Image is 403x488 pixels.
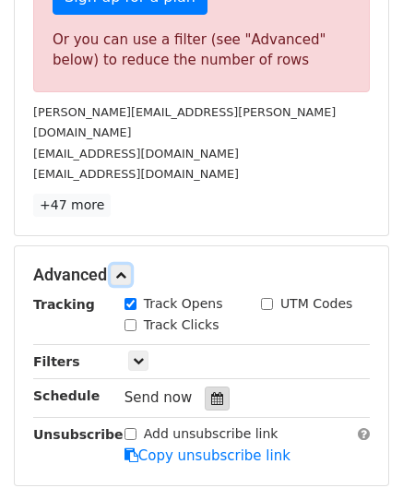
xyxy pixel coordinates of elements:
[33,105,336,140] small: [PERSON_NAME][EMAIL_ADDRESS][PERSON_NAME][DOMAIN_NAME]
[33,194,111,217] a: +47 more
[53,30,350,71] div: Or you can use a filter (see "Advanced" below) to reduce the number of rows
[33,167,239,181] small: [EMAIL_ADDRESS][DOMAIN_NAME]
[33,265,370,285] h5: Advanced
[144,294,223,314] label: Track Opens
[33,297,95,312] strong: Tracking
[124,447,290,464] a: Copy unsubscribe link
[33,147,239,161] small: [EMAIL_ADDRESS][DOMAIN_NAME]
[311,399,403,488] iframe: Chat Widget
[33,388,100,403] strong: Schedule
[33,427,124,442] strong: Unsubscribe
[144,424,279,444] label: Add unsubscribe link
[280,294,352,314] label: UTM Codes
[124,389,193,406] span: Send now
[144,315,219,335] label: Track Clicks
[33,354,80,369] strong: Filters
